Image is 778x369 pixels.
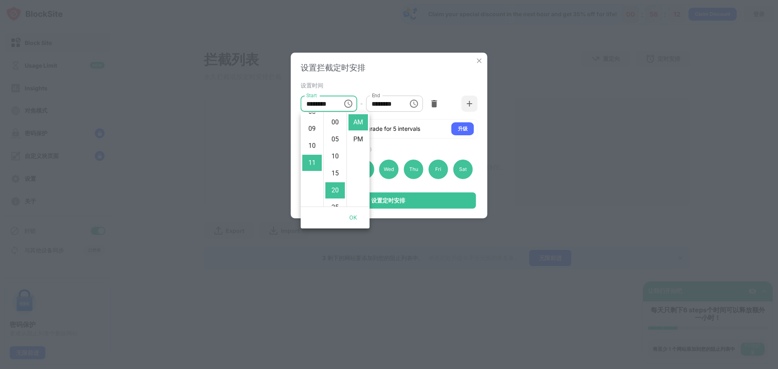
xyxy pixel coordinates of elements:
[325,131,345,147] li: 5 minutes
[302,121,322,137] li: 9 hours
[301,145,476,153] div: 选定的日子
[302,138,322,154] li: 10 hours
[325,182,345,198] li: 20 minutes
[346,113,370,207] ul: Select meridiem
[325,148,345,164] li: 10 minutes
[340,96,356,112] button: Choose time, selected time is 11:20 AM
[404,160,423,179] div: Thu
[325,199,345,215] li: 25 minutes
[379,160,399,179] div: Wed
[301,82,476,88] div: 设置时间
[371,197,405,204] div: 设置定时安排
[453,160,472,179] div: Sat
[306,92,317,99] label: Start
[323,113,346,207] ul: Select minutes
[458,125,468,133] div: 升级
[360,99,363,108] div: -
[301,62,478,73] div: 设置拦截定时安排
[475,57,483,65] img: x-button.svg
[340,210,366,225] button: OK
[348,114,368,130] li: AM
[302,155,322,171] li: 11 hours
[301,113,323,207] ul: Select hours
[406,96,422,112] button: Choose time, selected time is 1:00 PM
[429,160,448,179] div: Fri
[325,165,345,181] li: 15 minutes
[372,92,380,99] label: End
[325,114,345,130] li: 0 minutes
[348,131,368,147] li: PM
